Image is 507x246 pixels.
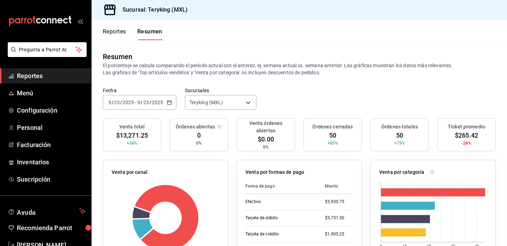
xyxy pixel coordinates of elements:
[19,46,76,53] span: Pregunta a Parrot AI
[325,231,353,237] div: $1,905.25
[137,28,162,40] button: Resumen
[122,100,134,105] input: ----
[327,140,338,146] span: +85%
[394,140,405,146] span: +79%
[196,140,202,146] span: 0%
[17,140,86,150] span: Facturación
[245,231,314,237] div: Tarjeta de crédito
[112,100,114,105] span: /
[329,131,336,140] span: 50
[135,100,136,105] span: -
[325,199,353,205] div: $3,930.75
[103,62,496,76] p: El porcentaje se calcula comparando el período actual con el anterior, ej. semana actual vs. sema...
[137,100,140,105] input: --
[17,157,86,167] span: Inventarios
[17,175,86,184] span: Suscripción
[197,131,201,140] span: 0
[258,134,274,144] span: $0.00
[189,99,223,106] span: Teryking (MXL)
[263,144,269,150] span: 0%
[185,88,256,93] label: Sucursales
[119,123,145,131] h3: Venta total
[17,123,86,132] span: Personal
[245,179,319,194] th: Forma de pago
[17,106,86,115] span: Configuración
[140,100,143,105] span: /
[112,169,148,176] p: Venta por canal
[77,18,83,24] button: open_drawer_menu
[381,123,418,131] h3: Órdenes totales
[245,199,314,205] div: Efectivo
[108,100,112,105] input: --
[319,179,353,194] th: Monto
[312,123,353,131] h3: Órdenes cerradas
[114,100,120,105] input: --
[8,42,87,57] button: Pregunta a Parrot AI
[379,169,425,176] p: Venta por categoría
[103,28,126,40] button: Reportes
[103,28,162,40] div: navigation tabs
[325,215,353,221] div: $3,731.50
[245,169,304,176] p: Venta por formas de pago
[120,100,122,105] span: /
[103,88,176,93] label: Fecha
[240,120,292,134] h3: Venta órdenes abiertas
[127,140,138,146] span: +34%
[176,123,215,131] h3: Órdenes abiertas
[5,51,87,58] a: Pregunta a Parrot AI
[448,123,485,131] h3: Ticket promedio
[17,71,86,81] span: Reportes
[149,100,151,105] span: /
[17,223,86,233] span: Recomienda Parrot
[116,131,148,140] span: $13,271.25
[245,215,314,221] div: Tarjeta de débito
[17,207,76,215] span: Ayuda
[151,100,163,105] input: ----
[462,140,471,146] span: -28%
[143,100,149,105] input: --
[396,131,403,140] span: 50
[117,6,188,14] h3: Sucursal: Teryking (MXL)
[455,131,478,140] span: $265.42
[17,88,86,98] span: Menú
[103,51,132,62] div: Resumen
